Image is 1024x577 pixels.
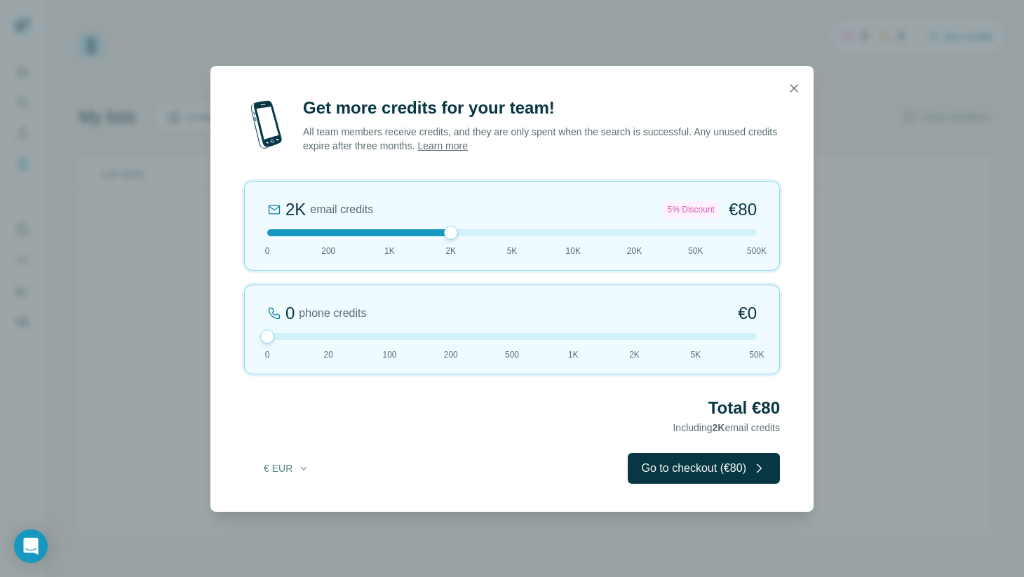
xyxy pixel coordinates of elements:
[627,245,642,257] span: 20K
[285,302,295,325] div: 0
[244,397,780,419] h2: Total €80
[254,456,319,481] button: € EUR
[688,245,703,257] span: 50K
[663,201,719,218] div: 5% Discount
[629,348,640,361] span: 2K
[14,529,48,563] div: Open Intercom Messenger
[265,245,270,257] span: 0
[265,348,270,361] span: 0
[299,305,366,322] span: phone credits
[749,348,764,361] span: 50K
[303,125,780,153] p: All team members receive credits, and they are only spent when the search is successful. Any unus...
[244,97,289,153] img: mobile-phone
[729,198,757,221] span: €80
[747,245,767,257] span: 500K
[285,198,306,221] div: 2K
[505,348,519,361] span: 500
[738,302,757,325] span: €0
[417,140,468,151] a: Learn more
[507,245,518,257] span: 5K
[628,453,780,484] button: Go to checkout (€80)
[321,245,335,257] span: 200
[566,245,581,257] span: 10K
[444,348,458,361] span: 200
[310,201,373,218] span: email credits
[324,348,333,361] span: 20
[382,348,396,361] span: 100
[690,348,701,361] span: 5K
[445,245,456,257] span: 2K
[568,348,579,361] span: 1K
[384,245,395,257] span: 1K
[673,422,780,433] span: Including email credits
[713,422,725,433] span: 2K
